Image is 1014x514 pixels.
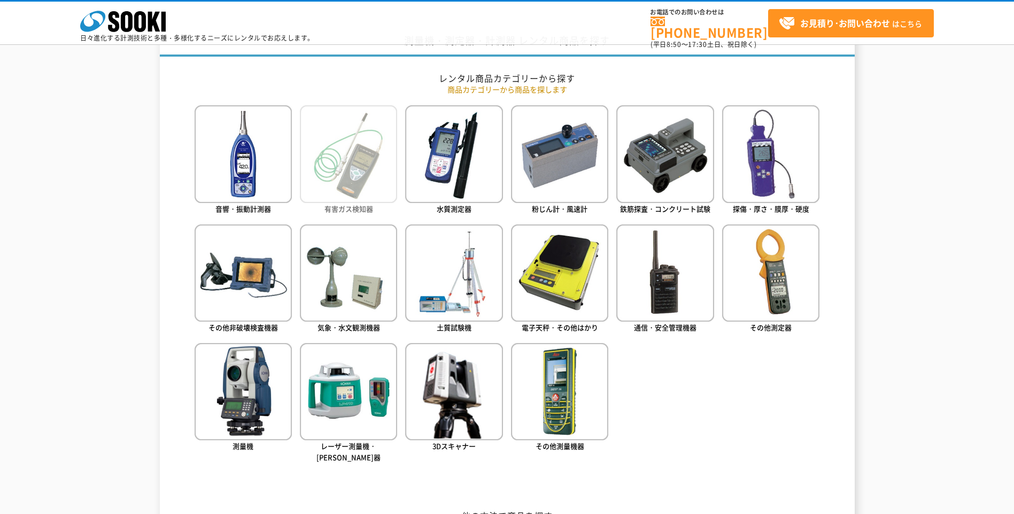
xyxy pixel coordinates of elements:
[722,105,819,216] a: 探傷・厚さ・膜厚・硬度
[195,84,820,95] p: 商品カテゴリーから商品を探します
[651,40,756,49] span: (平日 ～ 土日、祝日除く)
[688,40,707,49] span: 17:30
[195,343,292,454] a: 測量機
[208,322,278,332] span: その他非破壊検査機器
[511,224,608,322] img: 電子天秤・その他はかり
[324,204,373,214] span: 有害ガス検知器
[405,343,502,454] a: 3Dスキャナー
[511,224,608,335] a: 電子天秤・その他はかり
[634,322,696,332] span: 通信・安全管理機器
[80,35,314,41] p: 日々進化する計測技術と多種・多様化するニーズにレンタルでお応えします。
[722,105,819,203] img: 探傷・厚さ・膜厚・硬度
[620,204,710,214] span: 鉄筋探査・コンクリート試験
[195,105,292,216] a: 音響・振動計測器
[437,204,471,214] span: 水質測定器
[722,224,819,335] a: その他測定器
[800,17,890,29] strong: お見積り･お問い合わせ
[195,224,292,335] a: その他非破壊検査機器
[511,105,608,203] img: 粉じん計・風速計
[195,105,292,203] img: 音響・振動計測器
[300,224,397,335] a: 気象・水文観測機器
[405,224,502,335] a: 土質試験機
[616,105,714,203] img: 鉄筋探査・コンクリート試験
[768,9,934,37] a: お見積り･お問い合わせはこちら
[733,204,809,214] span: 探傷・厚さ・膜厚・硬度
[616,224,714,335] a: 通信・安全管理機器
[300,105,397,203] img: 有害ガス検知器
[616,105,714,216] a: 鉄筋探査・コンクリート試験
[750,322,792,332] span: その他測定器
[432,441,476,451] span: 3Dスキャナー
[300,343,397,440] img: レーザー測量機・墨出器
[215,204,271,214] span: 音響・振動計測器
[195,224,292,322] img: その他非破壊検査機器
[779,15,922,32] span: はこちら
[300,343,397,465] a: レーザー測量機・[PERSON_NAME]器
[722,224,819,322] img: その他測定器
[233,441,253,451] span: 測量機
[300,105,397,216] a: 有害ガス検知器
[405,105,502,216] a: 水質測定器
[667,40,682,49] span: 8:50
[405,105,502,203] img: 水質測定器
[651,17,768,38] a: [PHONE_NUMBER]
[511,343,608,440] img: その他測量機器
[405,343,502,440] img: 3Dスキャナー
[651,9,768,15] span: お電話でのお問い合わせは
[536,441,584,451] span: その他測量機器
[616,224,714,322] img: 通信・安全管理機器
[522,322,598,332] span: 電子天秤・その他はかり
[195,73,820,84] h2: レンタル商品カテゴリーから探す
[300,224,397,322] img: 気象・水文観測機器
[195,343,292,440] img: 測量機
[532,204,587,214] span: 粉じん計・風速計
[405,224,502,322] img: 土質試験機
[511,105,608,216] a: 粉じん計・風速計
[511,343,608,454] a: その他測量機器
[437,322,471,332] span: 土質試験機
[316,441,381,462] span: レーザー測量機・[PERSON_NAME]器
[318,322,380,332] span: 気象・水文観測機器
